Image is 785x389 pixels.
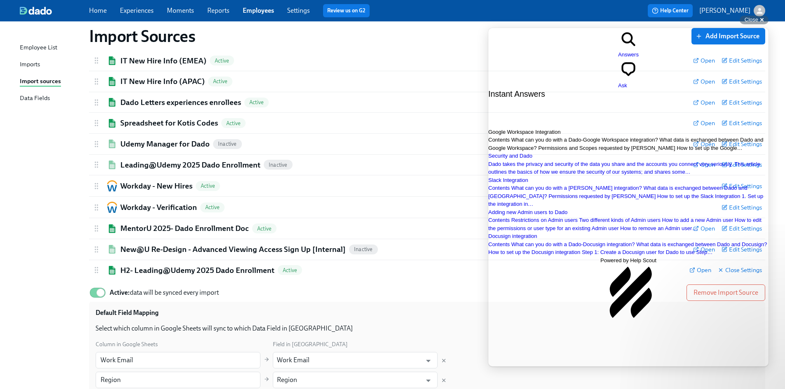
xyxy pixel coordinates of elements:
img: Google Sheets [107,245,117,254]
a: Experiences [120,7,154,14]
a: Home [89,7,107,14]
h3: Default Field Mapping [96,308,159,317]
h2: IT New Hire Info (APAC) [120,76,205,87]
span: Column in Google Sheets [96,341,158,348]
div: Google SheetsDado Letters experiences enrolleesActiveOpenEdit Settings [89,92,765,113]
div: Google SheetsIT New Hire Info (EMEA)ActiveOpenEdit Settings [89,51,765,71]
span: Inactive [213,141,242,147]
img: Workday [107,180,117,191]
img: Google Sheets [107,56,117,65]
img: dado [20,7,52,15]
button: Review us on G2 [323,4,370,17]
h2: H2- Leading@Udemy 2025 Dado Enrollment [120,265,274,276]
h2: New@U Re-Design - Advanced Viewing Access Sign Up [Internal] [120,244,346,255]
div: Google SheetsMentorU 2025- Dado Enrollment DocActiveOpenEdit Settings [89,218,765,239]
span: Active [210,58,234,64]
div: Google SheetsLeading@Udemy 2025 Dado EnrollmentInactiveOpenEdit Settings [89,155,765,175]
p: Select which column in Google Sheets will sync to which Data Field in [GEOGRAPHIC_DATA] [96,324,759,333]
span: Active [252,226,277,232]
div: Google SheetsIT New Hire Info (APAC)ActiveOpenEdit Settings [89,71,765,92]
button: Open [422,374,435,387]
button: [PERSON_NAME] [699,5,765,16]
span: Active [200,204,225,210]
a: Settings [287,7,310,14]
h2: MentorU 2025- Dado Enrollment Doc [120,223,249,234]
img: Google Sheets [107,77,117,86]
div: Google SheetsH2- Leading@Udemy 2025 Dado EnrollmentActiveOpenClose Settings [89,260,765,281]
a: Employees [243,7,274,14]
div: Google SheetsNew@U Re-Design - Advanced Viewing Access Sign Up [Internal]InactiveOpenEdit Settings [89,239,765,260]
a: Employee List [20,43,82,53]
div: Data Fields [20,93,50,104]
div: Employee List [20,43,57,53]
a: Moments [167,7,194,14]
span: Active [208,78,232,84]
h2: IT New Hire Info (EMEA) [120,56,206,66]
img: Google Sheets [107,140,117,148]
span: Active [196,183,220,189]
div: Google SheetsSpreadsheet for Kotis CodesActiveOpenEdit Settings [89,113,765,133]
button: Open [422,354,435,367]
p: [PERSON_NAME] [699,6,750,15]
img: Google Sheets [107,161,117,169]
span: data will be synced every import [110,289,219,296]
span: Active [278,267,302,273]
a: Review us on G2 [327,7,366,15]
img: Workday [107,202,117,213]
h2: Dado Letters experiences enrollees [120,97,241,108]
span: Active [244,99,269,105]
span: Active [221,120,246,126]
h2: Spreadsheet for Kotis Codes [120,118,218,128]
a: Data Fields [20,93,82,104]
strong: Active: [110,289,130,296]
span: Close [745,16,758,23]
div: Google SheetsUdemy Manager for DadoInactiveOpenEdit Settings [89,134,765,154]
h2: Udemy Manager for Dado [120,139,210,149]
a: Reports [207,7,230,14]
h2: Workday - New Hires [120,181,192,191]
div: WorkdayWorkday - VerificationActiveEdit Settings [89,197,765,218]
img: Google Sheets [107,119,117,128]
button: Delete mapping [441,358,447,363]
button: Delete mapping [441,377,447,383]
iframe: Help Scout Beacon - Live Chat, Contact Form, and Knowledge Base [488,28,769,366]
span: Inactive [264,162,293,168]
button: Close [740,16,769,24]
div: Import sources [20,77,61,87]
img: Google Sheets [107,98,117,107]
button: Help Center [648,4,693,17]
a: Imports [20,60,82,70]
h2: Workday - Verification [120,202,197,213]
img: Google Sheets [107,266,117,275]
span: Inactive [349,246,378,252]
a: dado [20,7,89,15]
div: WorkdayWorkday - New HiresActiveEdit Settings [89,175,765,196]
img: Google Sheets [107,224,117,233]
span: Help Center [652,7,689,15]
span: Field in [GEOGRAPHIC_DATA] [273,341,348,348]
a: Import sources [20,77,82,87]
h1: Import Sources [89,26,195,46]
h2: Leading@Udemy 2025 Dado Enrollment [120,160,260,170]
div: Imports [20,60,40,70]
